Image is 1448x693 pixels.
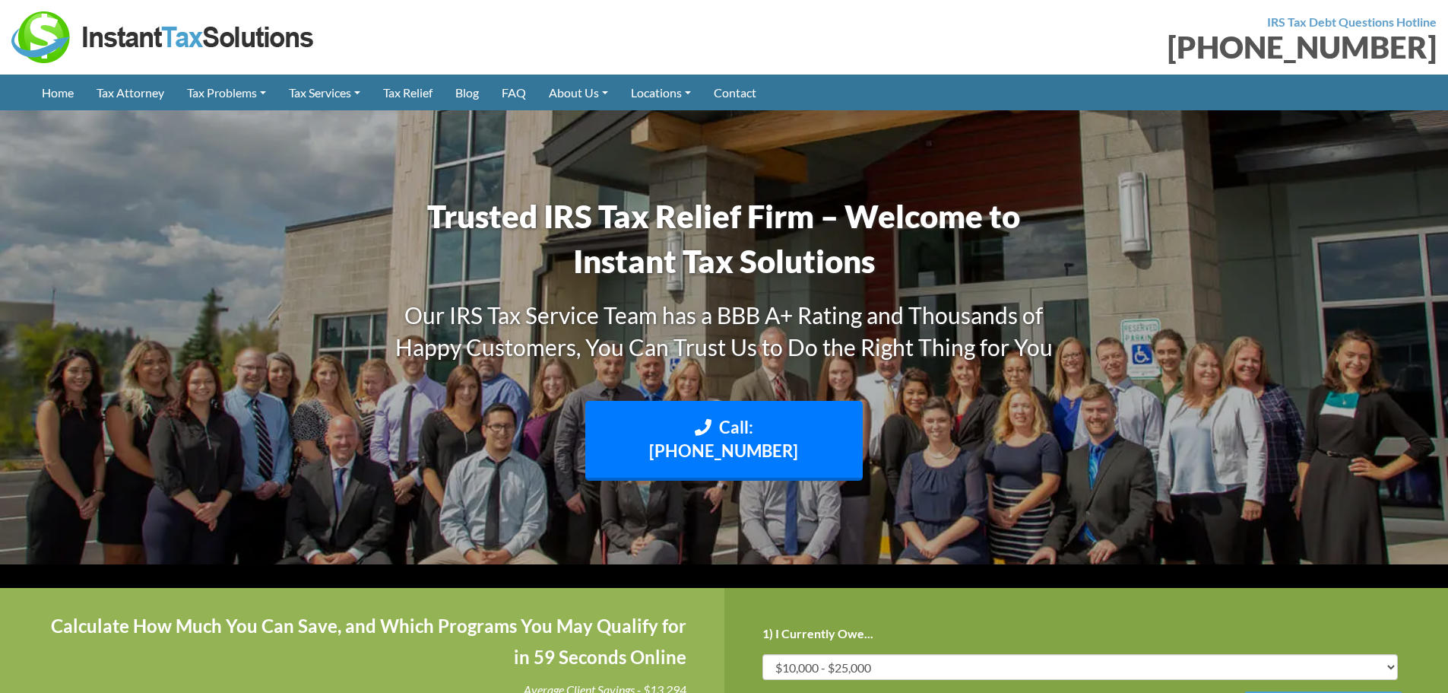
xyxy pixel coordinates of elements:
label: 1) I Currently Owe... [762,626,873,642]
a: Instant Tax Solutions Logo [11,28,315,43]
a: FAQ [490,75,537,110]
a: Home [30,75,85,110]
a: Tax Problems [176,75,277,110]
a: About Us [537,75,619,110]
a: Contact [702,75,768,110]
h3: Our IRS Tax Service Team has a BBB A+ Rating and Thousands of Happy Customers, You Can Trust Us t... [375,299,1074,363]
strong: IRS Tax Debt Questions Hotline [1267,14,1437,29]
a: Tax Services [277,75,372,110]
div: [PHONE_NUMBER] [736,32,1437,62]
img: Instant Tax Solutions Logo [11,11,315,63]
a: Locations [619,75,702,110]
h1: Trusted IRS Tax Relief Firm – Welcome to Instant Tax Solutions [375,194,1074,284]
a: Tax Relief [372,75,444,110]
a: Tax Attorney [85,75,176,110]
a: Blog [444,75,490,110]
a: Call: [PHONE_NUMBER] [585,401,863,482]
h4: Calculate How Much You Can Save, and Which Programs You May Qualify for in 59 Seconds Online [38,611,686,673]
